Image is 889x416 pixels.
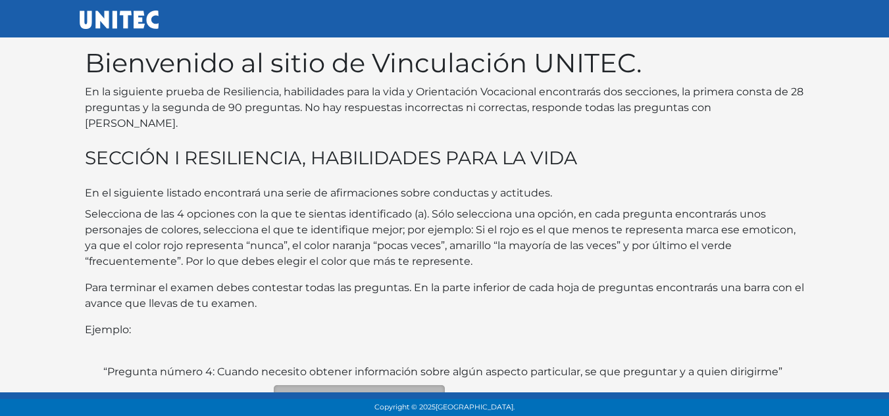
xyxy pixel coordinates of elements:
p: En el siguiente listado encontrará una serie de afirmaciones sobre conductas y actitudes. [85,185,805,201]
img: UNITEC [80,11,159,29]
label: “Pregunta número 4: Cuando necesito obtener información sobre algún aspecto particular, se que pr... [103,364,782,380]
span: [GEOGRAPHIC_DATA]. [436,403,515,411]
h1: Bienvenido al sitio de Vinculación UNITEC. [85,47,805,79]
p: Ejemplo: [85,322,805,338]
h3: SECCIÓN I RESILIENCIA, HABILIDADES PARA LA VIDA [85,147,805,170]
p: En la siguiente prueba de Resiliencia, habilidades para la vida y Orientación Vocacional encontra... [85,84,805,131]
p: Para terminar el examen debes contestar todas las preguntas. En la parte inferior de cada hoja de... [85,280,805,312]
p: Selecciona de las 4 opciones con la que te sientas identificado (a). Sólo selecciona una opción, ... [85,206,805,269]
